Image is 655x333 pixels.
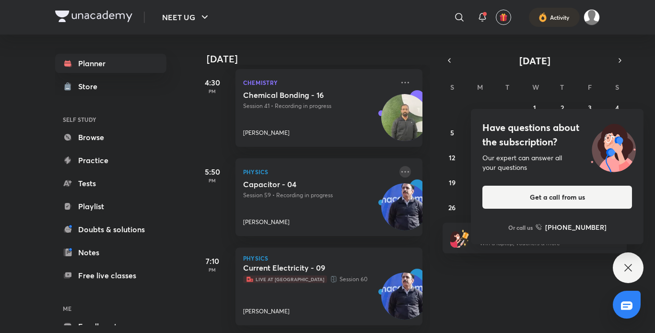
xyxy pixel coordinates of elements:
button: [DATE] [456,54,613,67]
abbr: Saturday [615,83,619,92]
abbr: October 19, 2025 [449,178,456,187]
p: Chemistry [243,77,394,88]
abbr: October 3, 2025 [588,103,592,112]
span: [DATE] [519,54,550,67]
a: Notes [55,243,166,262]
a: Tests [55,174,166,193]
h5: Chemical Bonding - 16 [243,90,363,100]
p: PM [193,267,232,273]
p: PM [193,178,232,183]
p: Physics [243,166,394,178]
button: avatar [496,10,511,25]
h6: [PHONE_NUMBER] [545,222,607,232]
h5: Current Electricity - 09 [243,263,363,273]
p: [PERSON_NAME] [243,129,290,137]
button: October 1, 2025 [527,100,542,115]
button: October 12, 2025 [444,150,460,165]
abbr: Sunday [450,83,454,92]
abbr: Monday [477,83,483,92]
h6: SELF STUDY [55,111,166,128]
p: Or call us [508,223,533,232]
span: Live at [GEOGRAPHIC_DATA] [243,275,327,283]
abbr: October 4, 2025 [615,103,619,112]
h5: 5:50 [193,166,232,178]
img: ttu_illustration_new.svg [583,120,643,172]
h5: 4:30 [193,77,232,88]
button: October 4, 2025 [609,100,625,115]
abbr: October 26, 2025 [448,203,456,212]
div: Store [78,81,103,92]
abbr: October 1, 2025 [533,103,536,112]
abbr: Wednesday [532,83,539,92]
a: Doubts & solutions [55,220,166,239]
a: Practice [55,151,166,170]
h4: [DATE] [207,53,432,65]
h5: 7:10 [193,255,232,267]
p: PM [193,88,232,94]
a: Free live classes [55,266,166,285]
img: referral [450,228,469,248]
p: Session 41 • Recording in progress [243,102,394,110]
img: BHARAT MOSALPURIYA [584,9,600,25]
a: Company Logo [55,11,132,24]
a: [PHONE_NUMBER] [536,222,607,232]
button: October 5, 2025 [444,125,460,140]
div: Our expert can answer all your questions [482,153,632,172]
button: Get a call from us [482,186,632,209]
img: activity [538,12,547,23]
img: avatar [499,13,508,22]
button: NEET UG [156,8,216,27]
a: Playlist [55,197,166,216]
img: Company Logo [55,11,132,22]
button: October 3, 2025 [582,100,597,115]
p: Session 59 • Recording in progress [243,191,394,200]
abbr: Tuesday [505,83,509,92]
a: Store [55,77,166,96]
p: [PERSON_NAME] [243,218,290,226]
p: Physics [243,255,415,261]
p: Session 60 [243,274,394,284]
h5: Capacitor - 04 [243,179,363,189]
button: October 26, 2025 [444,200,460,215]
h6: ME [55,300,166,317]
a: Browse [55,128,166,147]
abbr: October 5, 2025 [450,128,454,137]
button: October 19, 2025 [444,175,460,190]
h4: Have questions about the subscription? [482,120,632,149]
abbr: October 2, 2025 [561,103,564,112]
abbr: October 12, 2025 [449,153,455,162]
button: October 2, 2025 [554,100,570,115]
a: Planner [55,54,166,73]
abbr: Thursday [560,83,564,92]
abbr: Friday [588,83,592,92]
p: [PERSON_NAME] [243,307,290,316]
